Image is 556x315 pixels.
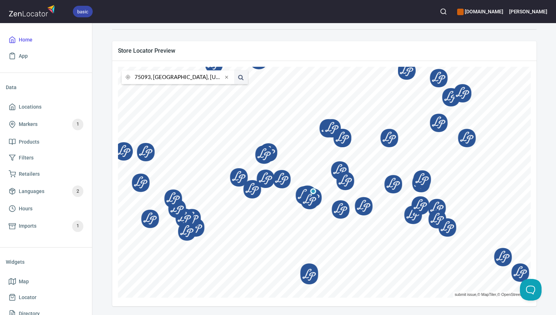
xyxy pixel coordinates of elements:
span: Locations [19,102,41,111]
span: Languages [19,187,44,196]
span: 1 [72,120,83,128]
canvas: Map [118,67,531,298]
h6: [PERSON_NAME] [509,8,547,16]
button: [PERSON_NAME] [509,4,547,19]
button: color-CE600E [457,9,464,15]
a: Home [6,32,86,48]
span: Locator [19,293,36,302]
span: Products [19,137,39,146]
div: basic [73,6,93,17]
li: Widgets [6,253,86,271]
span: Map [19,277,29,286]
span: Filters [19,153,34,162]
a: Locator [6,289,86,306]
a: Filters [6,150,86,166]
iframe: Help Scout Beacon - Open [520,279,542,301]
div: Manage your apps [457,4,503,19]
a: Products [6,134,86,150]
span: Retailers [19,170,40,179]
input: city or postal code [135,70,223,84]
img: zenlocator [9,3,57,18]
button: Search [435,4,451,19]
span: 1 [72,222,83,230]
a: Retailers [6,166,86,182]
span: Home [19,35,32,44]
a: Hours [6,201,86,217]
span: basic [73,8,93,16]
a: Languages2 [6,182,86,201]
span: Hours [19,204,32,213]
span: App [19,52,28,61]
a: Markers1 [6,115,86,134]
a: Locations [6,99,86,115]
span: Store Locator Preview [118,47,531,54]
a: Map [6,274,86,290]
span: Imports [19,222,36,231]
span: 2 [72,187,83,196]
h6: [DOMAIN_NAME] [457,8,503,16]
a: App [6,48,86,64]
span: Markers [19,120,38,129]
li: Data [6,79,86,96]
a: Imports1 [6,217,86,236]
